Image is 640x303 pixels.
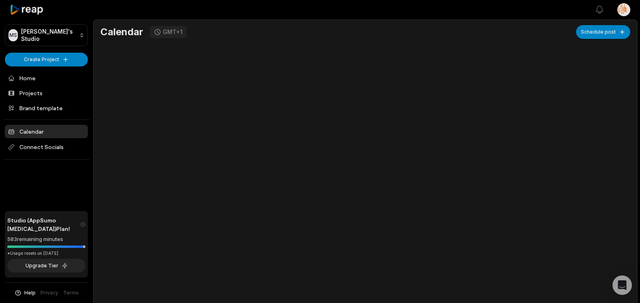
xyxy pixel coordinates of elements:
a: Terms [63,289,79,297]
button: Upgrade Tier [7,259,85,273]
a: Home [5,71,88,85]
button: Schedule post [576,25,630,39]
div: Open Intercom Messenger [612,275,632,295]
a: Brand template [5,101,88,115]
div: MS [9,29,18,41]
button: Help [14,289,36,297]
span: Help [24,289,36,297]
a: Privacy [40,289,58,297]
span: Studio (AppSumo [MEDICAL_DATA]) Plan! [7,216,80,233]
div: *Usage resets on [DATE] [7,250,85,256]
h1: Calendar [100,26,143,38]
div: GMT+1 [163,28,183,36]
button: Create Project [5,53,88,66]
div: 583 remaining minutes [7,235,85,243]
p: [PERSON_NAME]'s Studio [21,28,76,43]
span: Connect Socials [5,140,88,154]
a: Projects [5,86,88,100]
a: Calendar [5,125,88,138]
